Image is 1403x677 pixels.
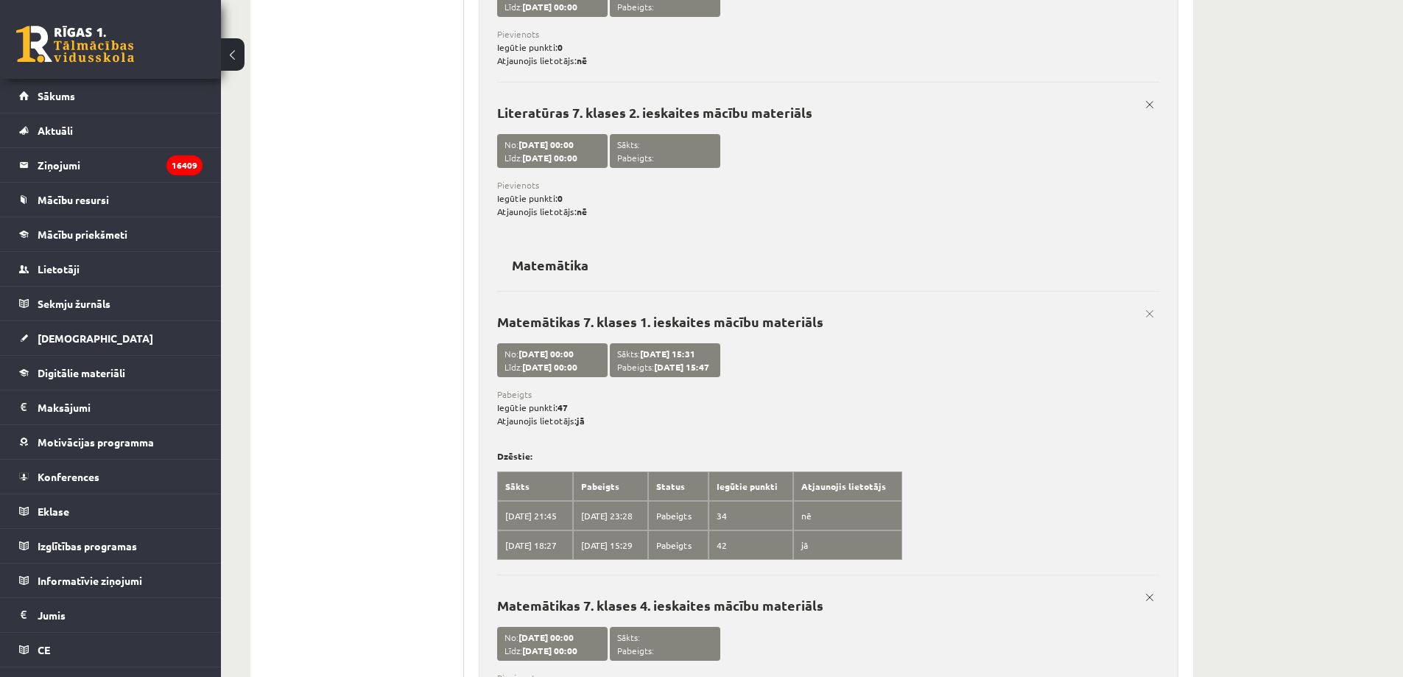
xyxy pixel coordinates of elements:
span: Iegūtie punkti: [497,192,563,204]
span: Mācību priekšmeti [38,228,127,241]
div: [DATE] 23:28 [573,501,649,530]
span: Motivācijas programma [38,435,154,449]
a: Jumis [19,598,203,632]
strong: [DATE] 00:00 [518,631,574,643]
strong: [DATE] 00:00 [522,1,577,13]
span: Sākums [38,89,75,102]
div: Atjaunojis lietotājs [793,471,902,501]
strong: nē [577,206,587,217]
span: Izglītības programas [38,539,137,553]
span: Jumis [38,608,66,622]
span: Sākts: Pabeigts: [610,343,720,377]
a: Ziņojumi16409 [19,148,203,182]
a: CE [19,633,203,667]
div: Pabeigts [648,530,708,560]
a: Konferences [19,460,203,494]
div: Iegūtie punkti [708,471,794,501]
strong: [DATE] 00:00 [522,645,577,656]
span: Lietotāji [38,262,80,276]
span: Sākts: Pabeigts: [610,627,720,661]
span: Sākts: Pabeigts: [610,134,720,168]
span: Konferences [38,470,99,483]
p: Literatūras 7. klases 2. ieskaites mācību materiāls [497,105,1149,120]
strong: nē [577,55,587,66]
span: Atjaunojis lietotājs: [497,206,587,217]
span: Pievienots [497,178,1149,192]
a: [DEMOGRAPHIC_DATA] [19,321,203,355]
a: x [1139,94,1160,115]
strong: 0 [558,41,563,53]
span: Pievienots [497,27,1149,41]
strong: [DATE] 00:00 [518,138,574,150]
a: Eklase [19,494,203,528]
span: Iegūtie punkti: [497,401,568,413]
div: [DATE] 21:45 [497,501,573,530]
a: Mācību priekšmeti [19,217,203,251]
a: Sekmju žurnāls [19,287,203,320]
span: Atjaunojis lietotājs: [497,55,587,66]
strong: 47 [558,401,568,413]
div: Pabeigts [573,471,649,501]
strong: 0 [558,192,563,204]
strong: [DATE] 00:00 [518,348,574,359]
p: Matemātikas 7. klases 4. ieskaites mācību materiāls [497,597,1149,613]
div: [DATE] 18:27 [497,530,573,560]
a: Sākums [19,79,203,113]
a: Aktuāli [19,113,203,147]
legend: Maksājumi [38,390,203,424]
strong: [DATE] 15:31 [640,348,695,359]
strong: [DATE] 00:00 [522,361,577,373]
div: 34 [708,501,794,530]
div: Pabeigts [648,501,708,530]
a: Motivācijas programma [19,425,203,459]
span: Digitālie materiāli [38,366,125,379]
div: 42 [708,530,794,560]
a: Rīgas 1. Tālmācības vidusskola [16,26,134,63]
a: x [1139,304,1160,324]
span: Iegūtie punkti: [497,41,563,53]
p: Dzēstie: [497,449,1149,463]
div: jā [793,530,902,560]
legend: Ziņojumi [38,148,203,182]
h2: Matemātika [497,248,603,282]
span: No: Līdz: [497,627,608,661]
span: Informatīvie ziņojumi [38,574,142,587]
span: [DEMOGRAPHIC_DATA] [38,332,153,345]
strong: [DATE] 15:47 [654,361,709,373]
span: CE [38,643,50,656]
a: Maksājumi [19,390,203,424]
a: Informatīvie ziņojumi [19,564,203,597]
p: Matemātikas 7. klases 1. ieskaites mācību materiāls [497,314,1149,329]
i: 16409 [166,155,203,175]
span: translation missing: lv.models.interactive_test_attempts.states.status [656,480,685,492]
strong: jā [577,415,585,427]
a: Izglītības programas [19,529,203,563]
span: No: Līdz: [497,134,608,168]
span: Mācību resursi [38,193,109,206]
span: Pabeigts [497,387,1149,401]
div: Sākts [497,471,573,501]
span: Sekmju žurnāls [38,297,110,310]
a: Digitālie materiāli [19,356,203,390]
span: Eklase [38,505,69,518]
a: Lietotāji [19,252,203,286]
div: nē [793,501,902,530]
span: Atjaunojis lietotājs: [497,415,585,427]
strong: [DATE] 00:00 [522,152,577,164]
span: Aktuāli [38,124,73,137]
div: [DATE] 15:29 [573,530,649,560]
span: No: Līdz: [497,343,608,377]
a: Mācību resursi [19,183,203,217]
a: x [1139,587,1160,608]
